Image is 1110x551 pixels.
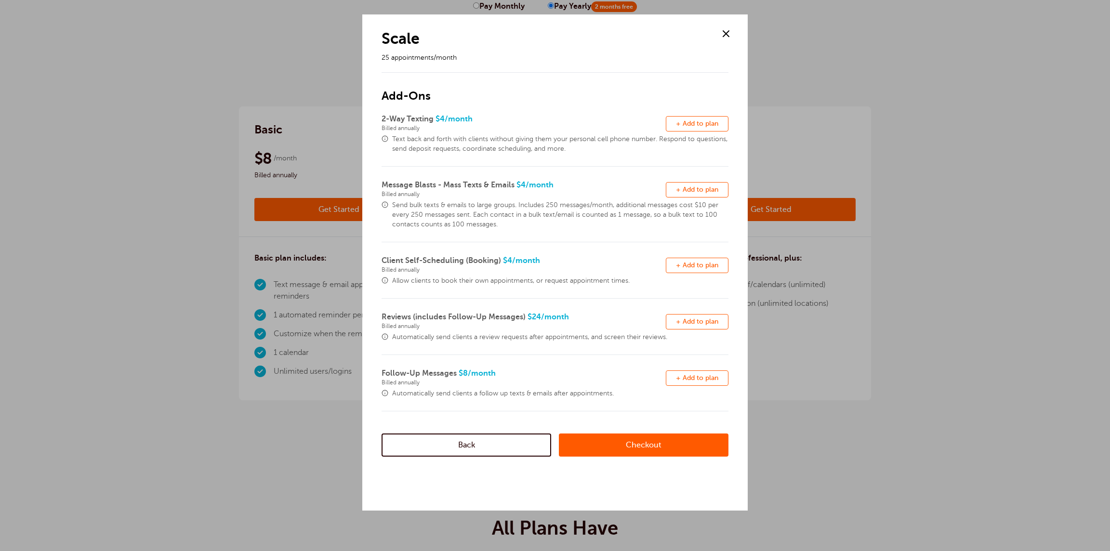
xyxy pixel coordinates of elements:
[382,369,457,378] span: Follow-Up Messages
[468,369,496,378] span: /month
[676,318,718,325] span: + Add to plan
[666,370,728,386] button: + Add to plan
[382,266,666,273] span: Billed annually
[666,116,728,131] button: + Add to plan
[382,313,526,321] span: Reviews (includes Follow-Up Messages)
[382,29,707,48] h1: Scale
[382,433,551,457] a: Back
[512,256,540,265] span: /month
[541,313,569,321] span: /month
[382,53,707,63] p: 25 appointments/month
[382,256,501,265] span: Client Self-Scheduling (Booking)
[382,181,666,197] span: $4
[382,125,666,131] span: Billed annually
[666,314,728,329] button: + Add to plan
[382,72,728,104] h2: Add-Ons
[382,323,666,329] span: Billed annually
[392,389,728,398] span: Automatically send clients a follow up texts & emails after appointments.
[382,379,666,386] span: Billed annually
[526,181,554,189] span: /month
[392,200,728,229] span: Send bulk texts & emails to large groups. Includes 250 messages/month, additional messages cost $...
[392,134,728,154] span: Text back and forth with clients without giving them your personal cell phone number. Respond to ...
[676,374,718,381] span: + Add to plan
[676,186,718,193] span: + Add to plan
[666,258,728,273] button: + Add to plan
[666,182,728,197] button: + Add to plan
[445,115,473,123] span: /month
[559,433,728,457] a: Checkout
[382,191,666,197] span: Billed annually
[676,262,718,269] span: + Add to plan
[382,115,434,123] span: 2-Way Texting
[392,276,728,286] span: Allow clients to book their own appointments, or request appointment times.
[382,181,515,189] span: Message Blasts - Mass Texts & Emails
[676,120,718,127] span: + Add to plan
[382,256,666,273] span: $4
[392,332,728,342] span: Automatically send clients a review requests after appointments, and screen their reviews.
